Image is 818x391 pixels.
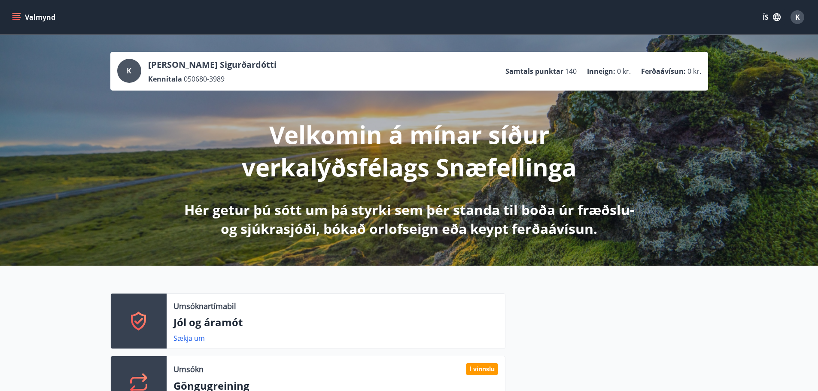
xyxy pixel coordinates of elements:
[587,67,615,76] p: Inneign :
[182,200,636,238] p: Hér getur þú sótt um þá styrki sem þér standa til boða úr fræðslu- og sjúkrasjóði, bókað orlofsei...
[565,67,577,76] span: 140
[10,9,59,25] button: menu
[787,7,808,27] button: K
[641,67,686,76] p: Ferðaávísun :
[173,333,205,343] a: Sækja um
[184,74,225,84] span: 050680-3989
[148,59,277,71] p: [PERSON_NAME] Sigurðardótti
[687,67,701,76] span: 0 kr.
[795,12,800,22] span: K
[148,74,182,84] p: Kennitala
[173,364,204,375] p: Umsókn
[617,67,631,76] span: 0 kr.
[182,118,636,183] p: Velkomin á mínar síður verkalýðsfélags Snæfellinga
[505,67,563,76] p: Samtals punktar
[466,363,498,375] div: Í vinnslu
[127,66,131,76] span: K
[758,9,785,25] button: ÍS
[173,315,498,330] p: Jól og áramót
[173,300,236,312] p: Umsóknartímabil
